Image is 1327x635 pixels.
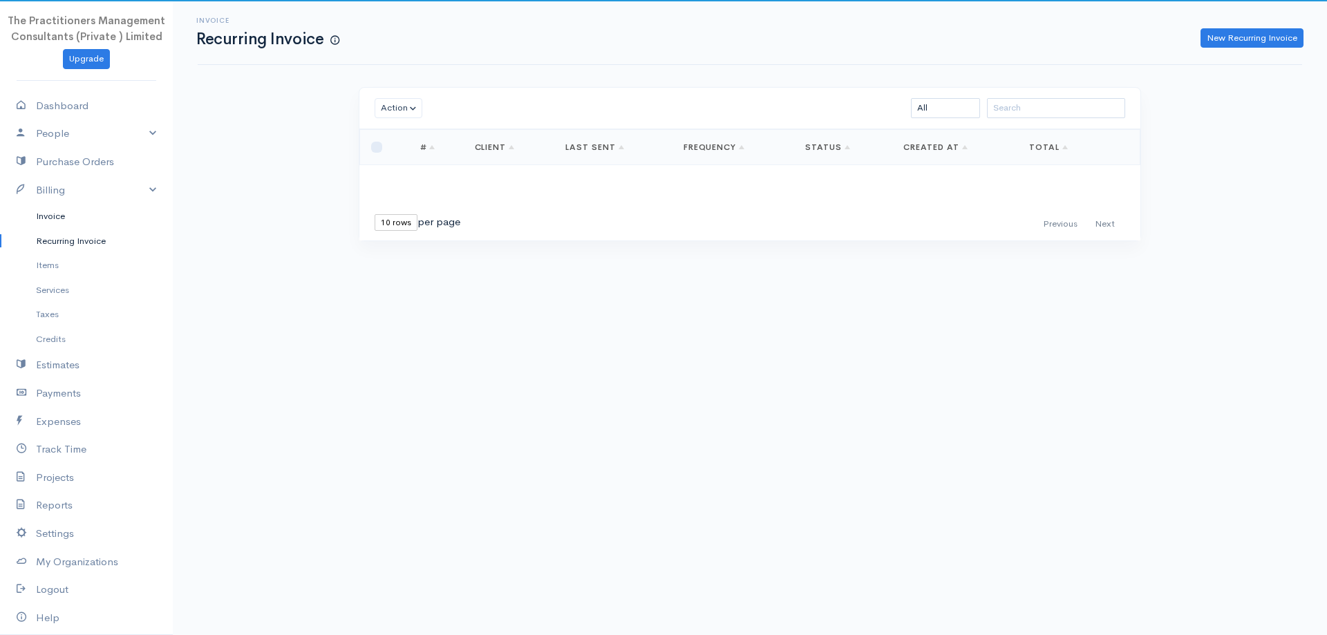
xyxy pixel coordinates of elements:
[475,142,515,153] a: Client
[375,98,422,118] button: Action
[196,17,339,24] h6: Invoice
[1029,142,1068,153] a: Total
[375,214,460,231] div: per page
[1201,28,1304,48] a: New Recurring Invoice
[684,142,745,153] a: Frequency
[903,142,968,153] a: Created At
[987,98,1125,118] input: Search
[63,49,110,69] a: Upgrade
[805,142,850,153] a: Status
[565,142,624,153] a: Last Sent
[420,142,435,153] a: #
[330,35,339,46] span: How to create a Recurring Invoice?
[8,14,165,43] span: The Practitioners Management Consultants (Private ) Limited
[196,30,339,48] h1: Recurring Invoice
